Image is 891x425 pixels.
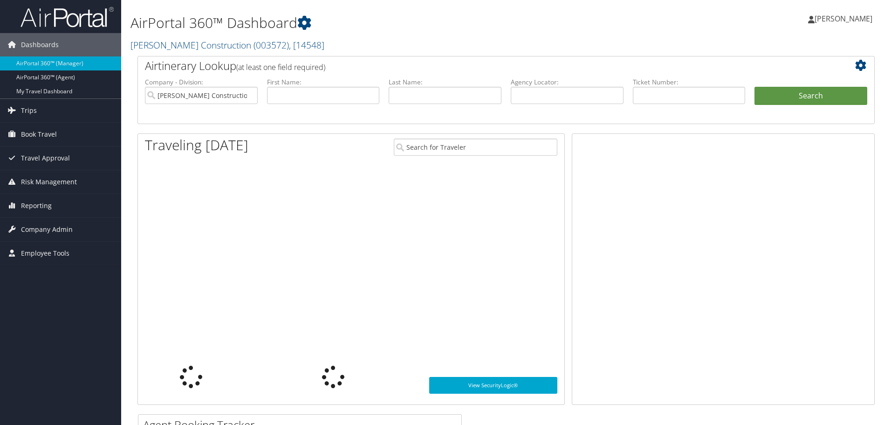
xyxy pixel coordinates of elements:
span: [PERSON_NAME] [815,14,872,24]
label: Ticket Number: [633,77,746,87]
span: Book Travel [21,123,57,146]
label: Agency Locator: [511,77,624,87]
span: ( 003572 ) [254,39,289,51]
span: Risk Management [21,170,77,194]
a: View SecurityLogic® [429,377,557,394]
label: First Name: [267,77,380,87]
span: Travel Approval [21,146,70,170]
a: [PERSON_NAME] Construction [130,39,324,51]
h2: Airtinerary Lookup [145,58,806,74]
span: Company Admin [21,218,73,241]
button: Search [754,87,867,105]
span: , [ 14548 ] [289,39,324,51]
span: Employee Tools [21,242,69,265]
img: airportal-logo.png [21,6,114,28]
label: Last Name: [389,77,501,87]
input: Search for Traveler [394,139,557,156]
span: Reporting [21,194,52,217]
label: Company - Division: [145,77,258,87]
span: Trips [21,99,37,122]
a: [PERSON_NAME] [808,5,882,33]
h1: Traveling [DATE] [145,135,248,155]
span: Dashboards [21,33,59,56]
h1: AirPortal 360™ Dashboard [130,13,631,33]
span: (at least one field required) [236,62,325,72]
